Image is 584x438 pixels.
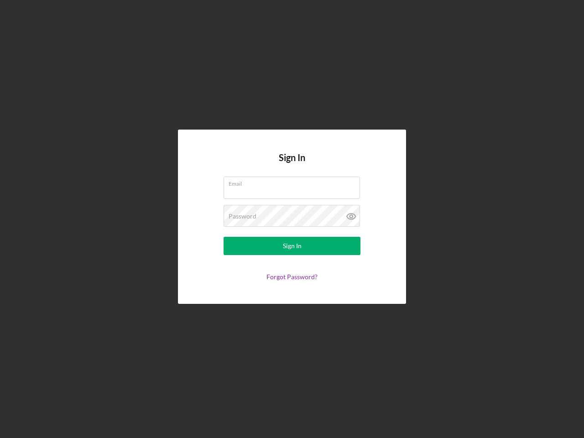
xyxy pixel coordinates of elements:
button: Sign In [224,237,360,255]
label: Password [229,213,256,220]
h4: Sign In [279,152,305,177]
div: Sign In [283,237,302,255]
a: Forgot Password? [266,273,318,281]
label: Email [229,177,360,187]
